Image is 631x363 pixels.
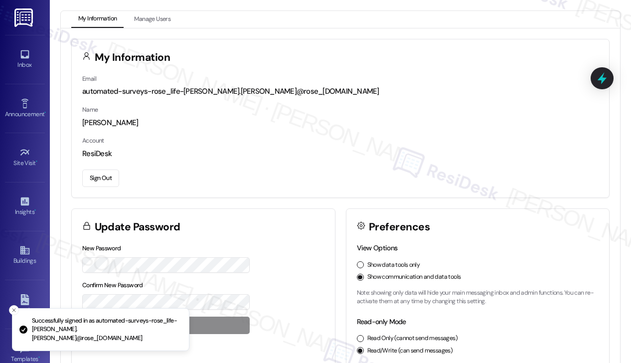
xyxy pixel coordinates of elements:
h3: Update Password [95,222,180,232]
a: Site Visit • [5,144,45,171]
button: Manage Users [127,11,177,28]
a: Leads [5,291,45,318]
label: Read/Write (can send messages) [367,347,453,356]
span: • [34,207,36,214]
label: Read-only Mode [357,317,406,326]
span: • [36,158,37,165]
label: Read Only (cannot send messages) [367,334,458,343]
label: Email [82,75,96,83]
h3: Preferences [369,222,430,232]
h3: My Information [95,52,170,63]
label: Name [82,106,98,114]
label: View Options [357,243,398,252]
button: Sign Out [82,170,119,187]
label: Show data tools only [367,261,420,270]
a: Insights • [5,193,45,220]
label: Account [82,137,104,145]
div: ResiDesk [82,149,599,159]
p: Note: showing only data will hide your main messaging inbox and admin functions. You can re-activ... [357,289,599,306]
a: Buildings [5,242,45,269]
label: Show communication and data tools [367,273,461,282]
img: ResiDesk Logo [14,8,35,27]
label: New Password [82,244,121,252]
button: My Information [71,11,124,28]
label: Confirm New Password [82,281,143,289]
button: Close toast [9,305,19,315]
span: • [44,109,46,116]
a: Inbox [5,46,45,73]
p: Successfully signed in as automated-surveys-rose_life-[PERSON_NAME].[PERSON_NAME]@rose_[DOMAIN_NAME] [32,317,181,343]
span: • [38,354,40,361]
div: automated-surveys-rose_life-[PERSON_NAME].[PERSON_NAME]@rose_[DOMAIN_NAME] [82,86,599,97]
div: [PERSON_NAME] [82,118,599,128]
